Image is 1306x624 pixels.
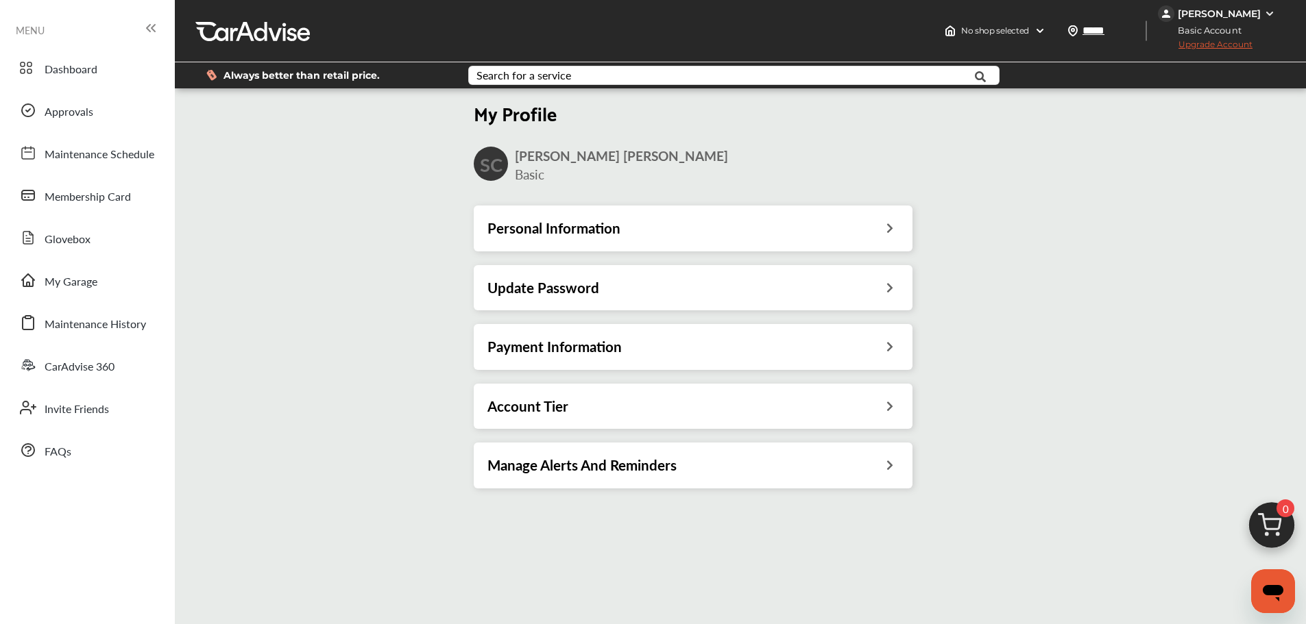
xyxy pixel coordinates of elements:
[1158,39,1253,56] span: Upgrade Account
[12,305,161,340] a: Maintenance History
[12,177,161,213] a: Membership Card
[945,25,956,36] img: header-home-logo.8d720a4f.svg
[12,135,161,171] a: Maintenance Schedule
[12,390,161,425] a: Invite Friends
[961,25,1029,36] span: No shop selected
[45,401,109,419] span: Invite Friends
[474,101,912,125] h2: My Profile
[45,61,97,79] span: Dashboard
[45,316,146,334] span: Maintenance History
[1159,23,1252,38] span: Basic Account
[480,152,503,176] h2: SC
[487,219,620,237] h3: Personal Information
[45,443,71,461] span: FAQs
[487,456,677,474] h3: Manage Alerts And Reminders
[1277,499,1294,517] span: 0
[45,273,97,291] span: My Garage
[45,358,114,376] span: CarAdvise 360
[12,432,161,468] a: FAQs
[223,71,380,80] span: Always better than retail price.
[12,50,161,86] a: Dashboard
[12,262,161,298] a: My Garage
[1146,21,1147,41] img: header-divider.bc55588e.svg
[487,338,622,355] h3: Payment Information
[206,69,217,81] img: dollor_label_vector.a70140d1.svg
[1178,8,1261,20] div: [PERSON_NAME]
[1067,25,1078,36] img: location_vector.a44bc228.svg
[1251,569,1295,613] iframe: Button to launch messaging window
[16,25,45,36] span: MENU
[487,397,568,415] h3: Account Tier
[515,165,544,184] span: Basic
[1035,25,1045,36] img: header-down-arrow.9dd2ce7d.svg
[1264,8,1275,19] img: WGsFRI8htEPBVLJbROoPRyZpYNWhNONpIPPETTm6eUC0GeLEiAAAAAElFTkSuQmCC
[45,103,93,121] span: Approvals
[12,92,161,128] a: Approvals
[45,146,154,164] span: Maintenance Schedule
[476,70,571,81] div: Search for a service
[515,147,728,165] span: [PERSON_NAME] [PERSON_NAME]
[1239,496,1305,562] img: cart_icon.3d0951e8.svg
[487,279,599,297] h3: Update Password
[1158,5,1174,22] img: jVpblrzwTbfkPYzPPzSLxeg0AAAAASUVORK5CYII=
[45,231,90,249] span: Glovebox
[45,188,131,206] span: Membership Card
[12,347,161,383] a: CarAdvise 360
[12,220,161,255] a: Glovebox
